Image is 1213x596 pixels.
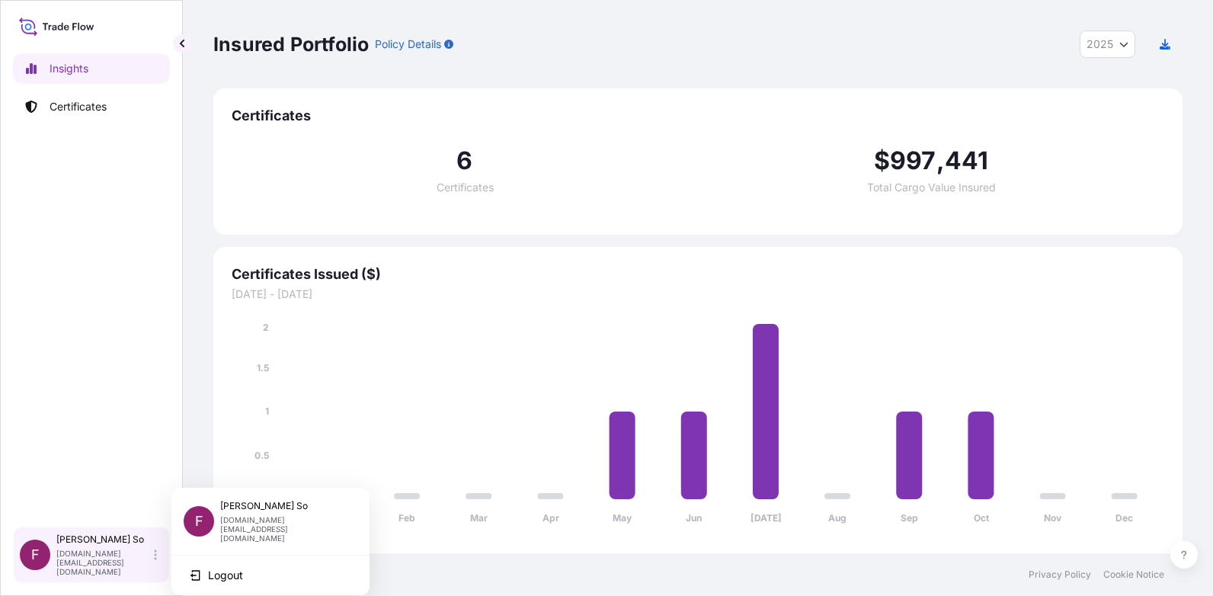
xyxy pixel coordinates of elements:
[945,149,989,173] span: 441
[1103,569,1164,581] a: Cookie Notice
[1087,37,1113,52] span: 2025
[828,512,847,524] tspan: Aug
[890,149,936,173] span: 997
[178,562,363,589] button: Logout
[220,515,345,543] p: [DOMAIN_NAME][EMAIL_ADDRESS][DOMAIN_NAME]
[456,149,472,173] span: 6
[220,500,345,512] p: [PERSON_NAME] So
[398,512,415,524] tspan: Feb
[437,182,494,193] span: Certificates
[901,512,918,524] tspan: Sep
[208,568,243,583] span: Logout
[13,91,170,122] a: Certificates
[213,32,369,56] p: Insured Portfolio
[470,512,488,524] tspan: Mar
[751,512,782,524] tspan: [DATE]
[874,149,890,173] span: $
[254,450,269,461] tspan: 0.5
[232,107,1164,125] span: Certificates
[263,322,269,333] tspan: 2
[1044,512,1062,524] tspan: Nov
[50,99,107,114] p: Certificates
[867,182,996,193] span: Total Cargo Value Insured
[13,53,170,84] a: Insights
[50,61,88,76] p: Insights
[1115,512,1133,524] tspan: Dec
[56,549,151,576] p: [DOMAIN_NAME][EMAIL_ADDRESS][DOMAIN_NAME]
[974,512,990,524] tspan: Oct
[195,514,203,529] span: F
[31,547,40,562] span: F
[56,534,151,546] p: [PERSON_NAME] So
[1029,569,1091,581] a: Privacy Policy
[1080,30,1135,58] button: Year Selector
[686,512,702,524] tspan: Jun
[542,512,559,524] tspan: Apr
[936,149,945,173] span: ,
[613,512,632,524] tspan: May
[257,362,269,373] tspan: 1.5
[232,265,1164,284] span: Certificates Issued ($)
[265,405,269,417] tspan: 1
[375,37,441,52] p: Policy Details
[232,287,1164,302] span: [DATE] - [DATE]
